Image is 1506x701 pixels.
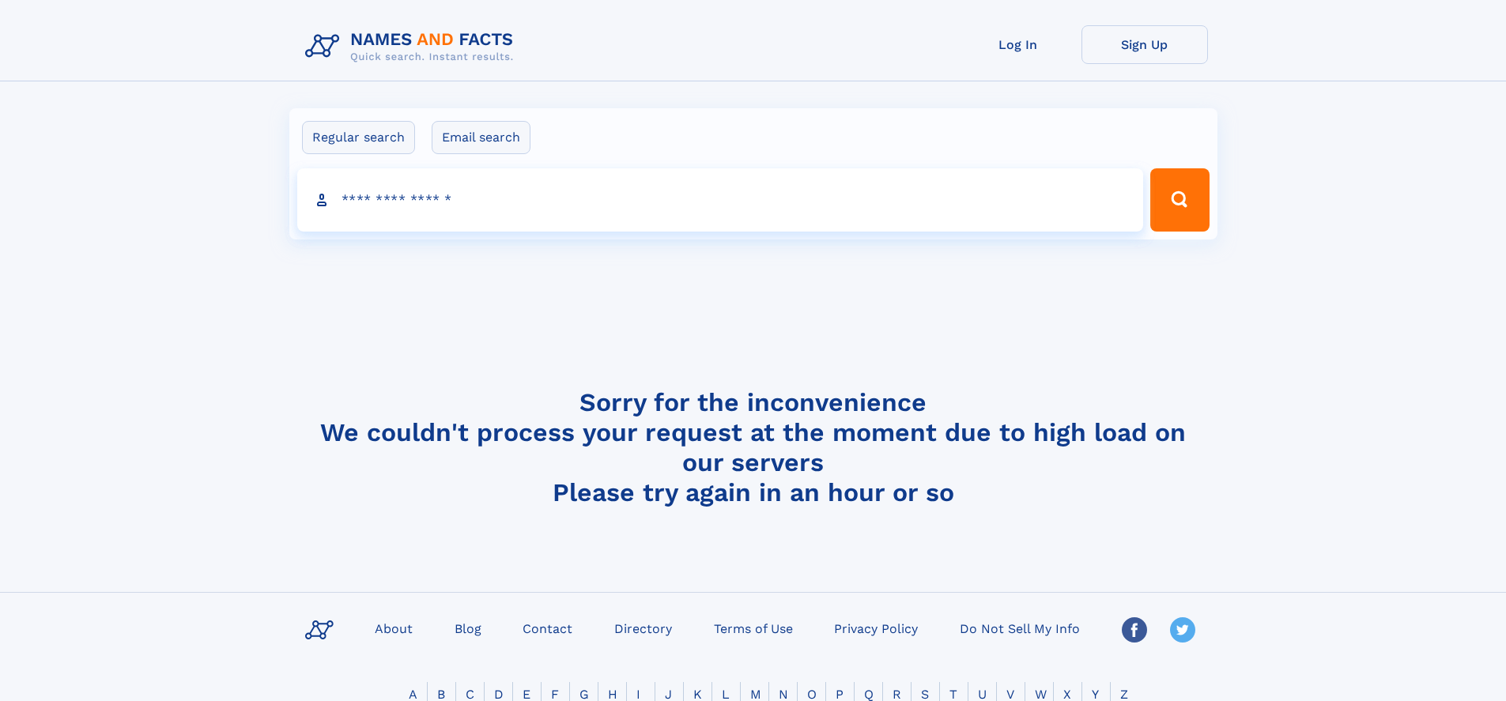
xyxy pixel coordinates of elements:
a: Terms of Use [708,616,799,639]
a: Do Not Sell My Info [953,616,1086,639]
a: Privacy Policy [828,616,924,639]
label: Regular search [302,121,415,154]
img: Twitter [1170,617,1195,643]
a: Contact [516,616,579,639]
a: About [368,616,419,639]
a: Sign Up [1081,25,1208,64]
a: Directory [608,616,678,639]
label: Email search [432,121,530,154]
img: Facebook [1122,617,1147,643]
a: Log In [955,25,1081,64]
img: Logo Names and Facts [299,25,527,68]
h4: Sorry for the inconvenience We couldn't process your request at the moment due to high load on ou... [299,387,1208,507]
a: Blog [448,616,488,639]
input: search input [297,168,1144,232]
button: Search Button [1150,168,1209,232]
